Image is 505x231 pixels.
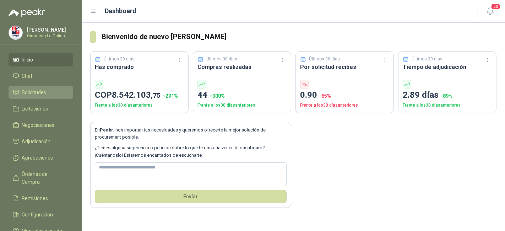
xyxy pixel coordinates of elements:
[9,151,73,165] a: Aprobaciones
[9,192,73,205] a: Remisiones
[22,88,47,96] span: Solicitudes
[197,102,287,109] p: Frente a los 30 días anteriores
[102,31,496,42] h3: Bienvenido de nuevo [PERSON_NAME]
[9,208,73,221] a: Configuración
[300,63,389,71] h3: Por solicitud recibes
[95,63,184,71] h3: Has comprado
[319,93,331,99] span: -65 %
[9,167,73,189] a: Órdenes de Compra
[9,135,73,148] a: Adjudicación
[491,3,501,10] span: 20
[197,88,287,102] p: 44
[9,102,73,116] a: Licitaciones
[22,154,53,162] span: Aprobaciones
[403,63,492,71] h3: Tiempo de adjudicación
[27,27,71,32] p: [PERSON_NAME]
[105,6,137,16] h1: Dashboard
[95,88,184,102] p: COP
[9,86,73,99] a: Solicitudes
[403,102,492,109] p: Frente a los 30 días anteriores
[151,91,161,100] span: ,75
[412,56,443,63] p: Últimos 30 días
[22,194,48,202] span: Remisiones
[100,127,113,133] b: Peakr
[9,9,45,17] img: Logo peakr
[9,69,73,83] a: Chat
[484,5,496,18] button: 20
[104,56,135,63] p: Últimos 30 días
[95,190,287,203] button: Envíar
[27,34,71,38] p: Gimnasio La Colina
[300,88,389,102] p: 0.90
[22,170,66,186] span: Órdenes de Compra
[22,211,53,219] span: Configuración
[22,72,33,80] span: Chat
[112,90,161,100] span: 8.542.103
[95,127,287,141] p: En , nos importan tus necesidades y queremos ofrecerte la mejor solución de procurement posible.
[441,93,452,99] span: -89 %
[9,26,22,39] img: Company Logo
[22,56,33,64] span: Inicio
[95,102,184,109] p: Frente a los 30 días anteriores
[300,102,389,109] p: Frente a los 30 días anteriores
[22,121,55,129] span: Negociaciones
[22,138,51,145] span: Adjudicación
[95,144,287,159] p: ¿Tienes alguna sugerencia o petición sobre lo que te gustaría ver en tu dashboard? ¡Cuéntanoslo! ...
[22,105,48,113] span: Licitaciones
[9,118,73,132] a: Negociaciones
[309,56,340,63] p: Últimos 30 días
[197,63,287,71] h3: Compras realizadas
[163,93,178,99] span: + 291 %
[207,56,238,63] p: Últimos 30 días
[210,93,225,99] span: + 300 %
[403,88,492,102] p: 2.89 días
[9,53,73,66] a: Inicio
